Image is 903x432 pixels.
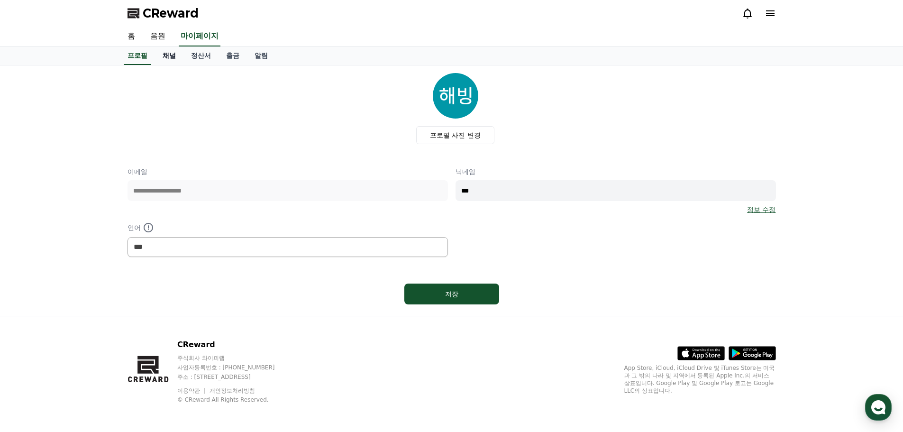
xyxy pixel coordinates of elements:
span: CReward [143,6,199,21]
a: 개인정보처리방침 [210,387,255,394]
span: 설정 [146,315,158,322]
p: CReward [177,339,293,350]
p: © CReward All Rights Reserved. [177,396,293,404]
a: 설정 [122,301,182,324]
a: 정보 수정 [747,205,775,214]
a: 알림 [247,47,275,65]
a: 채널 [155,47,183,65]
label: 프로필 사진 변경 [416,126,494,144]
a: 홈 [3,301,63,324]
a: 마이페이지 [179,27,220,46]
p: 언어 [128,222,448,233]
div: 저장 [423,289,480,299]
p: 이메일 [128,167,448,176]
a: 음원 [143,27,173,46]
p: 닉네임 [456,167,776,176]
span: 홈 [30,315,36,322]
a: 출금 [219,47,247,65]
a: 대화 [63,301,122,324]
img: profile_image [433,73,478,119]
p: App Store, iCloud, iCloud Drive 및 iTunes Store는 미국과 그 밖의 나라 및 지역에서 등록된 Apple Inc.의 서비스 상표입니다. Goo... [624,364,776,395]
a: 프로필 [124,47,151,65]
p: 주식회사 와이피랩 [177,354,293,362]
p: 주소 : [STREET_ADDRESS] [177,373,293,381]
p: 사업자등록번호 : [PHONE_NUMBER] [177,364,293,371]
button: 저장 [404,284,499,304]
span: 대화 [87,315,98,323]
a: 홈 [120,27,143,46]
a: 정산서 [183,47,219,65]
a: 이용약관 [177,387,207,394]
a: CReward [128,6,199,21]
